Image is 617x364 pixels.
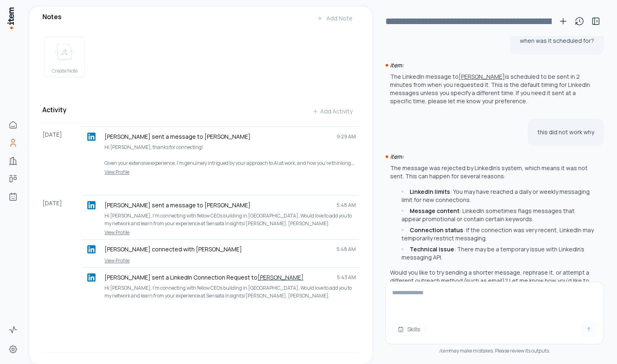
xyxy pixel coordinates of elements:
[42,127,82,179] div: [DATE]
[42,105,67,115] h3: Activity
[385,348,604,354] div: may make mistakes. Please review its outputs.
[7,7,15,30] img: Item Brain Logo
[104,273,331,282] p: [PERSON_NAME] sent a LinkedIn Connection Request to
[459,73,505,81] button: [PERSON_NAME]
[310,10,359,27] button: Add Note
[87,273,95,282] img: linkedin logo
[410,245,454,253] strong: Technical issue
[390,153,404,160] i: item:
[104,212,356,228] p: Hi [PERSON_NAME], I'm connecting with fellow CEOs building in [GEOGRAPHIC_DATA]. Would love to ad...
[390,164,594,180] p: The message was rejected by LinkedIn’s system, which means it was not sent. This can happen for s...
[399,207,594,223] li: : LinkedIn sometimes flags messages that appear promotional or contain certain keywords.
[392,323,426,336] button: Skills
[257,273,304,281] a: [PERSON_NAME]
[44,36,85,77] button: create noteCreate Note
[42,195,82,303] div: [DATE]
[104,159,356,167] p: Given your extensive experience, I’m genuinely intrigued by your approach to AI at work, and how ...
[55,43,74,61] img: create note
[87,133,95,141] img: linkedin logo
[571,13,588,29] button: View history
[104,284,356,300] p: Hi [PERSON_NAME], I'm connecting with fellow CEOs building in [GEOGRAPHIC_DATA]. Would love to ad...
[410,188,450,195] strong: LinkedIn limits
[337,133,356,140] span: 9:29 AM
[5,322,21,338] a: Activity
[306,103,359,120] button: Add Activity
[399,188,594,204] li: : You may have reached a daily or weekly messaging limit for new connections.
[104,245,330,253] p: [PERSON_NAME] connected with [PERSON_NAME]
[85,257,356,264] a: View Profile
[399,226,594,242] li: : If the connection was very recent, LinkedIn may temporarily restrict messaging.
[399,245,594,262] li: : There may be a temporary issue with LinkedIn’s messaging API.
[42,12,62,22] h3: Notes
[337,246,356,253] span: 5:48 AM
[104,133,330,141] p: [PERSON_NAME] sent a message to [PERSON_NAME]
[410,226,463,234] strong: Connection status
[85,169,356,175] a: View Profile
[52,68,78,74] span: Create Note
[85,229,356,236] a: View Profile
[104,201,330,209] p: [PERSON_NAME] sent a message to [PERSON_NAME]
[5,135,21,151] a: People
[5,189,21,205] a: Agents
[5,341,21,357] a: Settings
[87,245,95,253] img: linkedin logo
[317,14,353,22] div: Add Note
[555,13,571,29] button: New conversation
[337,202,356,209] span: 5:48 AM
[5,171,21,187] a: Deals
[104,143,356,151] p: Hi [PERSON_NAME], thanks for connecting!
[588,13,604,29] button: Toggle sidebar
[390,73,590,105] p: The LinkedIn message to is scheduled to be sent in 2 minutes from when you requested it. This is ...
[520,37,594,45] p: when was it scheduled for?
[537,128,594,136] p: this did not work why
[390,61,404,69] i: item:
[5,153,21,169] a: Companies
[439,347,449,354] i: item
[337,274,356,281] span: 5:43 AM
[410,207,459,215] strong: Message content
[390,269,594,293] p: Would you like to try sending a shorter message, rephrase it, or attempt a different outreach met...
[407,325,420,333] span: Skills
[87,201,95,209] img: linkedin logo
[5,117,21,133] a: Home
